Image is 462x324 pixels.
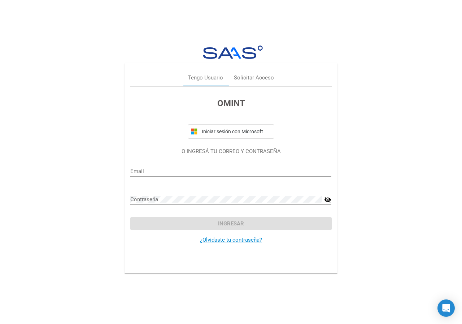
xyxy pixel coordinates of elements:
div: Solicitar Acceso [234,74,274,82]
button: Iniciar sesión con Microsoft [188,124,274,139]
span: Iniciar sesión con Microsoft [200,129,271,134]
a: ¿Olvidaste tu contraseña? [200,237,262,243]
mat-icon: visibility_off [324,195,331,204]
h3: OMINT [130,97,331,110]
p: O INGRESÁ TU CORREO Y CONTRASEÑA [130,147,331,156]
div: Open Intercom Messenger [437,299,455,317]
span: Ingresar [218,220,244,227]
div: Tengo Usuario [188,74,223,82]
button: Ingresar [130,217,331,230]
